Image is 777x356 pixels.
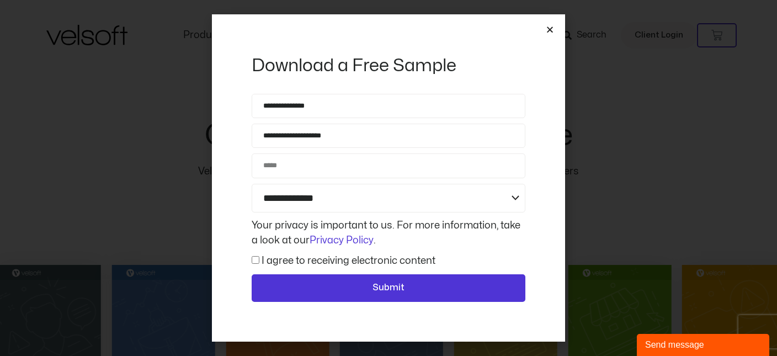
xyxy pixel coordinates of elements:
[546,25,554,34] a: Close
[249,218,528,248] div: Your privacy is important to us. For more information, take a look at our .
[252,54,525,77] h2: Download a Free Sample
[262,256,435,265] label: I agree to receiving electronic content
[252,274,525,302] button: Submit
[310,236,374,245] a: Privacy Policy
[637,332,771,356] iframe: chat widget
[372,281,405,295] span: Submit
